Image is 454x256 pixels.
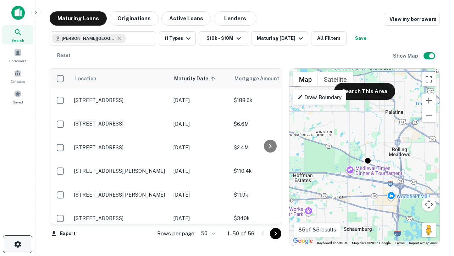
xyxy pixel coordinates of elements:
span: Mortgage Amount [234,74,288,83]
p: [STREET_ADDRESS][PERSON_NAME] [74,192,166,198]
th: Maturity Date [170,69,230,89]
p: [DATE] [173,120,227,128]
p: [STREET_ADDRESS] [74,97,166,103]
span: Saved [13,99,23,105]
button: Active Loans [161,11,211,26]
th: Mortgage Amount [230,69,308,89]
p: 1–50 of 56 [227,229,254,238]
button: All Filters [311,31,347,46]
p: 85 of 85 results [298,225,336,234]
a: Open this area in Google Maps (opens a new window) [291,236,315,246]
span: Location [75,74,96,83]
a: Contacts [2,66,33,86]
p: $110.4k [234,167,305,175]
div: 50 [198,228,216,239]
iframe: Chat Widget [419,199,454,233]
button: 11 Types [159,31,196,46]
button: $10k - $10M [199,31,248,46]
span: Borrowers [9,58,26,64]
button: Export [50,228,77,239]
button: Save your search to get updates of matches that match your search criteria. [349,31,372,46]
button: Toggle fullscreen view [422,72,436,86]
p: [DATE] [173,214,227,222]
button: Keyboard shortcuts [317,241,348,246]
button: Lenders [214,11,256,26]
p: [STREET_ADDRESS] [74,144,166,151]
span: Maturity Date [174,74,217,83]
button: Go to next page [270,228,281,239]
th: Location [71,69,170,89]
p: $6.6M [234,120,305,128]
button: Show satellite imagery [318,72,353,86]
img: Google [291,236,315,246]
button: Search This Area [334,83,395,100]
button: Originations [110,11,159,26]
a: Saved [2,87,33,106]
p: Draw Boundary [297,93,342,102]
p: [DATE] [173,191,227,199]
a: Borrowers [2,46,33,65]
p: [STREET_ADDRESS][PERSON_NAME] [74,168,166,174]
div: Maturing [DATE] [257,34,305,43]
div: 0 0 [289,69,439,246]
span: [PERSON_NAME][GEOGRAPHIC_DATA], [GEOGRAPHIC_DATA] [62,35,115,42]
p: [STREET_ADDRESS] [74,121,166,127]
p: Rows per page: [157,229,195,238]
span: Search [11,37,24,43]
a: Terms (opens in new tab) [395,241,405,245]
button: Maturing Loans [50,11,107,26]
p: [STREET_ADDRESS] [74,215,166,222]
button: Show street map [293,72,318,86]
h6: Show Map [393,52,419,60]
p: [DATE] [173,167,227,175]
p: $11.9k [234,191,305,199]
span: Map data ©2025 Google [352,241,391,245]
p: [DATE] [173,144,227,151]
p: $2.4M [234,144,305,151]
button: Zoom in [422,94,436,108]
button: Map camera controls [422,197,436,212]
button: Reset [52,48,75,63]
button: Zoom out [422,108,436,122]
a: Search [2,25,33,44]
span: Contacts [11,79,25,84]
p: $340k [234,214,305,222]
p: [DATE] [173,96,227,104]
img: capitalize-icon.png [11,6,25,20]
a: View my borrowers [384,13,440,26]
p: $188.6k [234,96,305,104]
button: Maturing [DATE] [251,31,308,46]
a: Report a map error [409,241,437,245]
